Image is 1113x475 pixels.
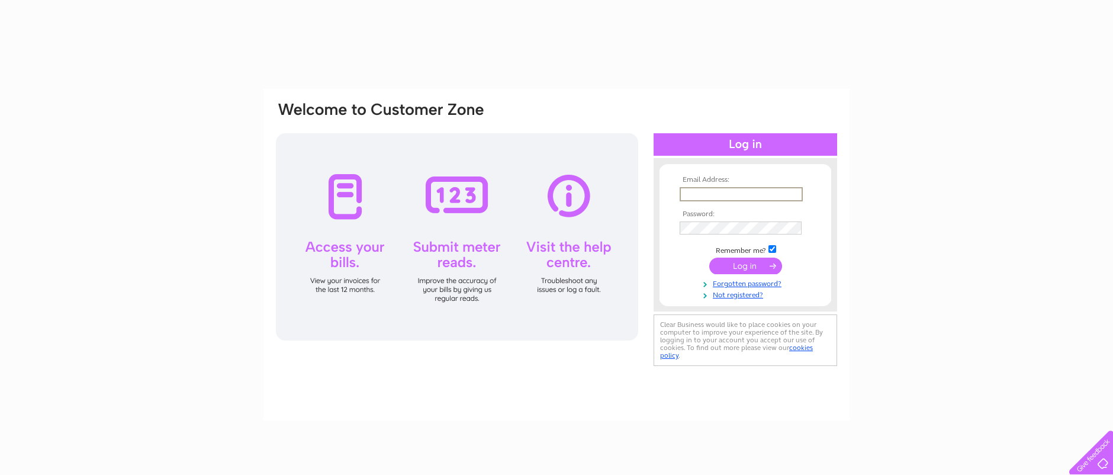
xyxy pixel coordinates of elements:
[660,344,813,360] a: cookies policy
[677,176,814,184] th: Email Address:
[680,277,814,288] a: Forgotten password?
[677,210,814,219] th: Password:
[677,243,814,255] td: Remember me?
[654,314,837,366] div: Clear Business would like to place cookies on your computer to improve your experience of the sit...
[680,288,814,300] a: Not registered?
[709,258,782,274] input: Submit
